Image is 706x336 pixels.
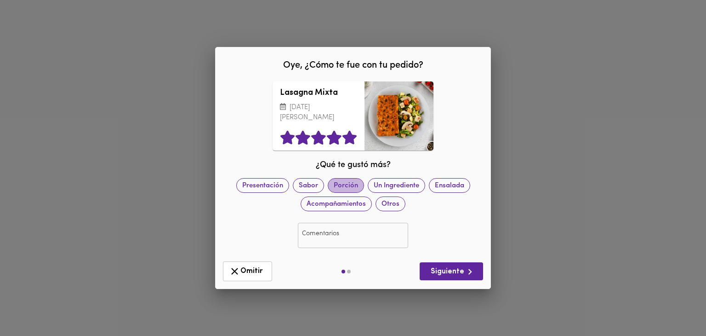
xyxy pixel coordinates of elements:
[280,89,357,98] h3: Lasagna Mixta
[280,103,357,123] p: [DATE][PERSON_NAME]
[420,262,483,280] button: Siguiente
[429,179,470,193] div: Ensalada
[237,181,289,191] span: Presentación
[223,261,272,281] button: Omitir
[293,181,324,191] span: Sabor
[328,181,364,191] span: Porción
[328,179,364,193] div: Porción
[368,181,425,191] span: Un Ingrediente
[227,156,479,172] div: ¿Qué te gustó más?
[376,197,405,212] div: Otros
[301,199,371,209] span: Acompañamientos
[364,81,433,151] div: Lasagna Mixta
[283,61,423,70] span: Oye, ¿Cómo te fue con tu pedido?
[368,179,425,193] div: Un Ingrediente
[427,266,476,278] span: Siguiente
[429,181,470,191] span: Ensalada
[376,199,405,209] span: Otros
[653,283,697,327] iframe: Messagebird Livechat Widget
[236,179,289,193] div: Presentación
[229,266,266,277] span: Omitir
[293,179,324,193] div: Sabor
[301,197,372,212] div: Acompañamientos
